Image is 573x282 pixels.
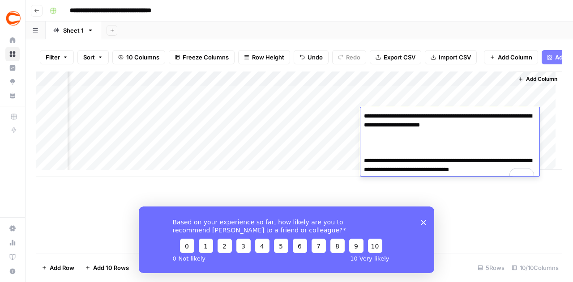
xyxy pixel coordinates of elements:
button: Add Column [484,50,538,64]
a: Home [5,33,20,47]
span: Filter [46,53,60,62]
div: Sheet 1 [63,26,84,35]
button: Add Column [514,73,561,85]
button: Filter [40,50,74,64]
div: 10/10 Columns [508,261,562,275]
span: Add Column [498,53,532,62]
button: Add Row [36,261,80,275]
a: Opportunities [5,75,20,89]
button: Undo [294,50,329,64]
a: Usage [5,236,20,250]
button: Add 10 Rows [80,261,134,275]
button: Help + Support [5,264,20,278]
img: Covers Logo [5,10,21,26]
textarea: To enrich screen reader interactions, please activate Accessibility in Grammarly extension settings [360,110,539,185]
button: Export CSV [370,50,421,64]
span: Import CSV [439,53,471,62]
span: Sort [83,53,95,62]
span: Export CSV [384,53,415,62]
a: Browse [5,47,20,61]
a: Sheet 1 [46,21,101,39]
div: 5 Rows [474,261,508,275]
button: Redo [332,50,366,64]
span: 10 Columns [126,53,159,62]
span: Freeze Columns [183,53,229,62]
a: Learning Hub [5,250,20,264]
span: Redo [346,53,360,62]
button: Import CSV [425,50,477,64]
a: Insights [5,61,20,75]
button: Sort [77,50,109,64]
span: Add 10 Rows [93,263,129,272]
button: 10 Columns [112,50,165,64]
span: Add Column [526,75,557,83]
button: Row Height [238,50,290,64]
button: Workspace: Covers [5,7,20,29]
span: Add Row [50,263,74,272]
span: Undo [308,53,323,62]
a: Settings [5,221,20,236]
span: Row Height [252,53,284,62]
iframe: Survey from AirOps [139,206,434,273]
button: Freeze Columns [169,50,235,64]
a: Your Data [5,88,20,103]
